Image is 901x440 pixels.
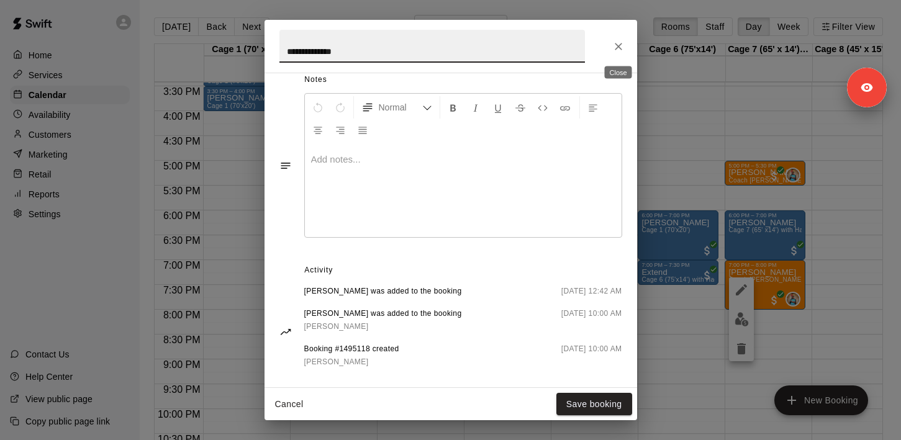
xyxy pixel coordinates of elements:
a: [PERSON_NAME] [304,356,399,369]
span: [PERSON_NAME] [304,322,369,331]
span: Normal [379,101,422,114]
button: Format Italics [465,96,486,119]
button: Format Strikethrough [510,96,531,119]
button: Center Align [307,119,328,141]
span: [PERSON_NAME] was added to the booking [304,285,462,298]
button: Undo [307,96,328,119]
button: Justify Align [352,119,373,141]
span: Activity [304,261,622,281]
span: [DATE] 10:00 AM [561,308,622,333]
svg: Notes [279,159,292,172]
button: Redo [330,96,351,119]
span: Notes [304,70,622,90]
div: Close [605,66,632,79]
span: [DATE] 12:42 AM [561,285,622,298]
span: [DATE] 10:00 AM [561,343,622,369]
button: Format Underline [487,96,509,119]
span: [PERSON_NAME] [304,357,369,366]
button: Right Align [330,119,351,141]
svg: Activity [279,326,292,338]
button: Insert Code [532,96,553,119]
span: [PERSON_NAME] was added to the booking [304,308,462,320]
button: Format Bold [443,96,464,119]
button: Save booking [556,393,632,416]
button: Insert Link [555,96,576,119]
a: [PERSON_NAME] [304,320,462,333]
span: Booking #1495118 created [304,343,399,356]
button: Left Align [582,96,604,119]
button: Close [607,35,630,58]
button: Cancel [269,393,309,416]
button: Formatting Options [356,96,437,119]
